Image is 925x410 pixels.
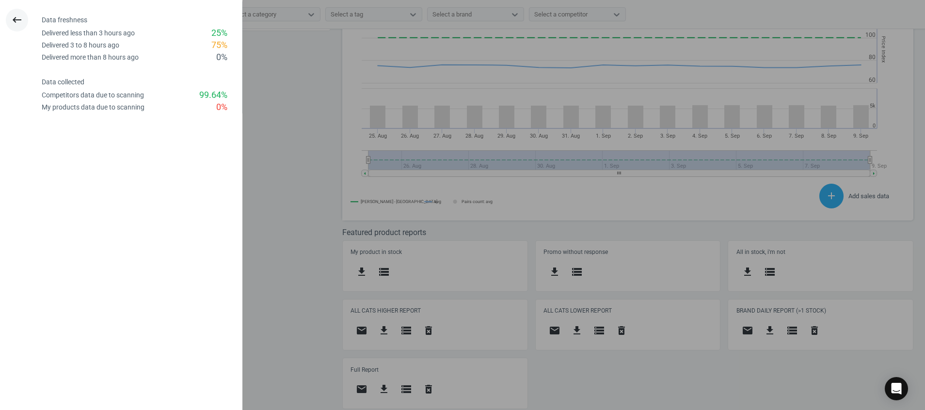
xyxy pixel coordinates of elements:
[42,103,144,112] div: My products data due to scanning
[42,29,135,38] div: Delivered less than 3 hours ago
[885,377,908,400] div: Open Intercom Messenger
[42,78,242,86] h4: Data collected
[42,53,139,62] div: Delivered more than 8 hours ago
[199,89,227,101] div: 99.64 %
[211,39,227,51] div: 75 %
[42,41,119,50] div: Delivered 3 to 8 hours ago
[42,16,242,24] h4: Data freshness
[211,27,227,39] div: 25 %
[42,91,144,100] div: Competitors data due to scanning
[6,9,28,32] button: keyboard_backspace
[216,51,227,63] div: 0 %
[11,14,23,26] i: keyboard_backspace
[216,101,227,113] div: 0 %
